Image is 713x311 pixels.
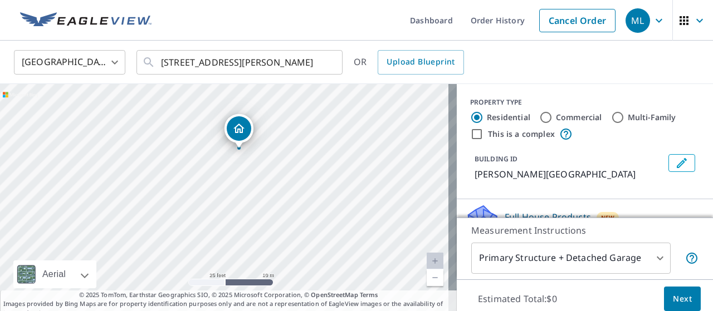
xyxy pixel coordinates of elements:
label: Multi-Family [628,112,676,123]
a: Current Level 20, Zoom Out [427,269,443,286]
img: EV Logo [20,12,152,29]
p: Estimated Total: $0 [469,287,566,311]
p: Full House Products [505,210,591,224]
a: Cancel Order [539,9,616,32]
a: OpenStreetMap [311,290,358,299]
div: OR [354,50,464,75]
p: BUILDING ID [475,154,517,164]
label: Residential [487,112,530,123]
label: Commercial [556,112,602,123]
div: Full House ProductsNew [466,204,704,235]
p: [PERSON_NAME][GEOGRAPHIC_DATA] [475,167,664,181]
div: Primary Structure + Detached Garage [471,243,671,274]
div: PROPERTY TYPE [470,97,700,107]
span: © 2025 TomTom, Earthstar Geographics SIO, © 2025 Microsoft Corporation, © [79,290,378,300]
span: Next [673,292,692,306]
span: New [601,213,615,222]
a: Upload Blueprint [378,50,463,75]
div: [GEOGRAPHIC_DATA] [14,47,125,78]
label: This is a complex [488,129,555,140]
div: Aerial [39,260,69,288]
div: Aerial [13,260,96,288]
span: Upload Blueprint [387,55,455,69]
input: Search by address or latitude-longitude [161,47,320,78]
a: Current Level 20, Zoom In Disabled [427,253,443,269]
span: Your report will include the primary structure and a detached garage if one exists. [685,251,699,265]
p: Measurement Instructions [471,224,699,237]
div: ML [626,8,650,33]
div: Dropped pin, building 1, Residential property, Griffin Alley Lexington, KY 40505 [224,114,253,149]
a: Terms [360,290,378,299]
button: Edit building 1 [668,154,695,172]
